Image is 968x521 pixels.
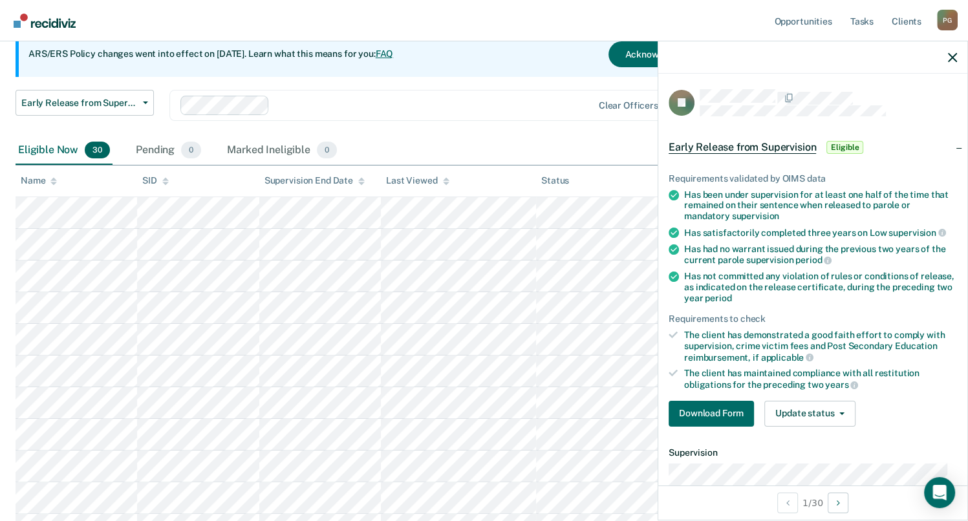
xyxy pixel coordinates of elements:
dt: Supervision [669,447,957,458]
span: supervision [888,228,945,238]
button: Download Form [669,401,754,427]
div: Has been under supervision for at least one half of the time that remained on their sentence when... [684,189,957,222]
div: Supervision End Date [264,175,365,186]
div: Has had no warrant issued during the previous two years of the current parole supervision [684,244,957,266]
span: Early Release from Supervision [669,141,816,154]
a: Navigate to form link [669,401,759,427]
div: Eligible Now [16,136,113,165]
span: Early Release from Supervision [21,98,138,109]
span: Eligible [826,141,863,154]
span: 0 [181,142,201,158]
div: Last Viewed [386,175,449,186]
div: Open Intercom Messenger [924,477,955,508]
div: Pending [133,136,204,165]
div: Requirements to check [669,314,957,324]
button: Profile dropdown button [937,10,958,30]
div: The client has demonstrated a good faith effort to comply with supervision, crime victim fees and... [684,330,957,363]
div: SID [142,175,169,186]
div: Marked Ineligible [224,136,339,165]
div: Has satisfactorily completed three years on Low [684,227,957,239]
div: 1 / 30 [658,485,967,520]
div: Early Release from SupervisionEligible [658,127,967,168]
span: period [705,293,731,303]
div: P G [937,10,958,30]
p: ARS/ERS Policy changes went into effect on [DATE]. Learn what this means for you: [28,48,393,61]
span: years [825,379,858,390]
span: applicable [761,352,813,363]
div: Status [541,175,569,186]
div: Name [21,175,57,186]
span: supervision [732,211,779,221]
button: Next Opportunity [828,493,848,513]
button: Previous Opportunity [777,493,798,513]
img: Recidiviz [14,14,76,28]
div: The client has maintained compliance with all restitution obligations for the preceding two [684,368,957,390]
div: Requirements validated by OIMS data [669,173,957,184]
button: Acknowledge & Close [608,41,731,67]
span: period [795,255,832,265]
div: Clear officers [599,100,658,111]
span: 0 [317,142,337,158]
a: FAQ [376,48,394,59]
div: Has not committed any violation of rules or conditions of release, as indicated on the release ce... [684,271,957,303]
button: Update status [764,401,855,427]
span: 30 [85,142,110,158]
